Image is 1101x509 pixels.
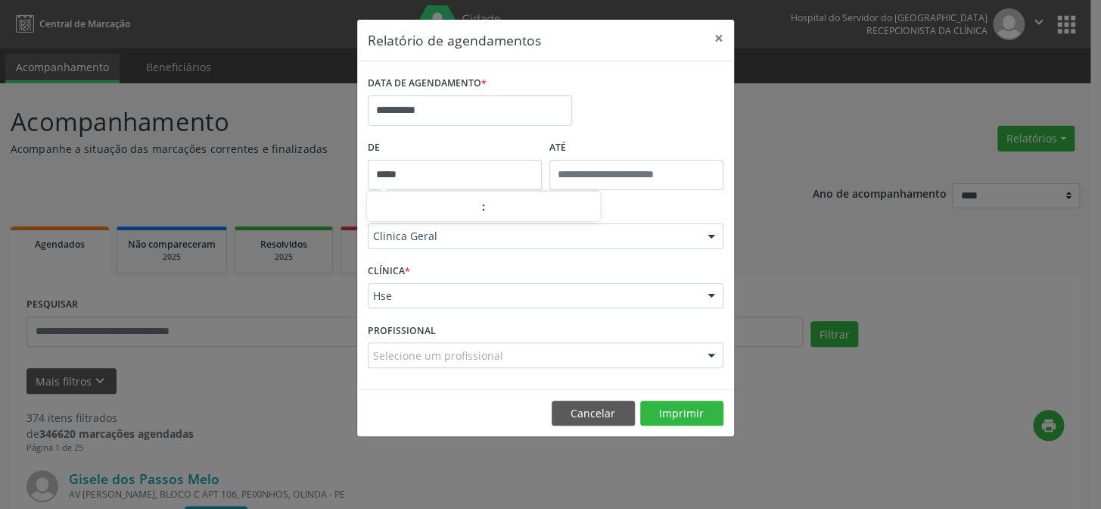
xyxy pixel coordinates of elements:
[640,401,723,426] button: Imprimir
[367,192,481,223] input: Hour
[373,289,692,304] span: Hse
[373,229,692,244] span: Clinica Geral
[373,348,503,364] span: Selecione um profissional
[368,319,436,342] label: PROFISSIONAL
[552,401,635,426] button: Cancelar
[368,72,487,95] label: DATA DE AGENDAMENTO
[704,20,734,57] button: Close
[486,192,600,223] input: Minute
[549,136,723,160] label: ATÉ
[368,136,542,160] label: De
[368,30,541,50] h5: Relatório de agendamentos
[368,260,410,283] label: CLÍNICA
[481,192,486,222] span: :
